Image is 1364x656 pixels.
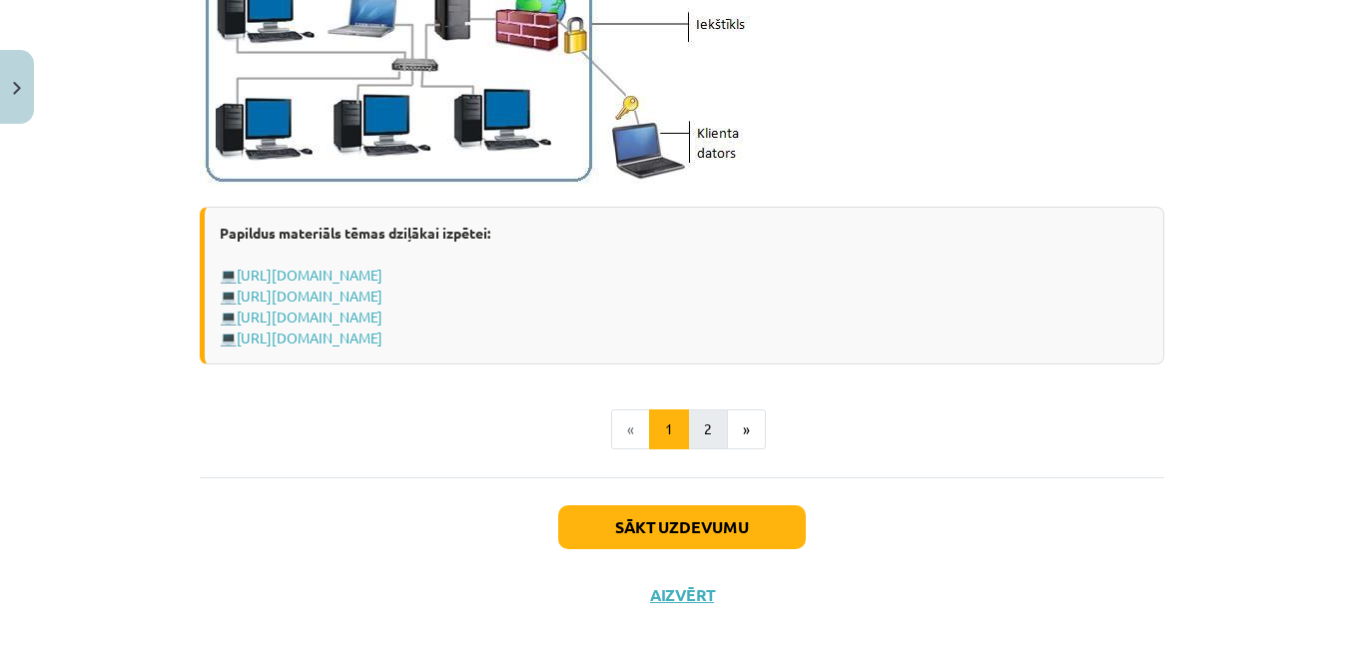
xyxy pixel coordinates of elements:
button: Aizvērt [644,585,720,605]
img: icon-close-lesson-0947bae3869378f0d4975bcd49f059093ad1ed9edebbc8119c70593378902aed.svg [13,82,21,95]
strong: Papildus materiāls tēmas dziļākai izpētei: [220,224,490,242]
a: [URL][DOMAIN_NAME] [237,287,382,305]
button: 1 [649,409,689,449]
a: [URL][DOMAIN_NAME] [237,308,382,326]
div: 💻 💻 💻 💻 [200,207,1164,364]
button: Sākt uzdevumu [558,505,806,549]
a: [URL][DOMAIN_NAME] [237,328,382,346]
button: » [727,409,766,449]
button: 2 [688,409,728,449]
nav: Page navigation example [200,409,1164,449]
a: [URL][DOMAIN_NAME] [237,266,382,284]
